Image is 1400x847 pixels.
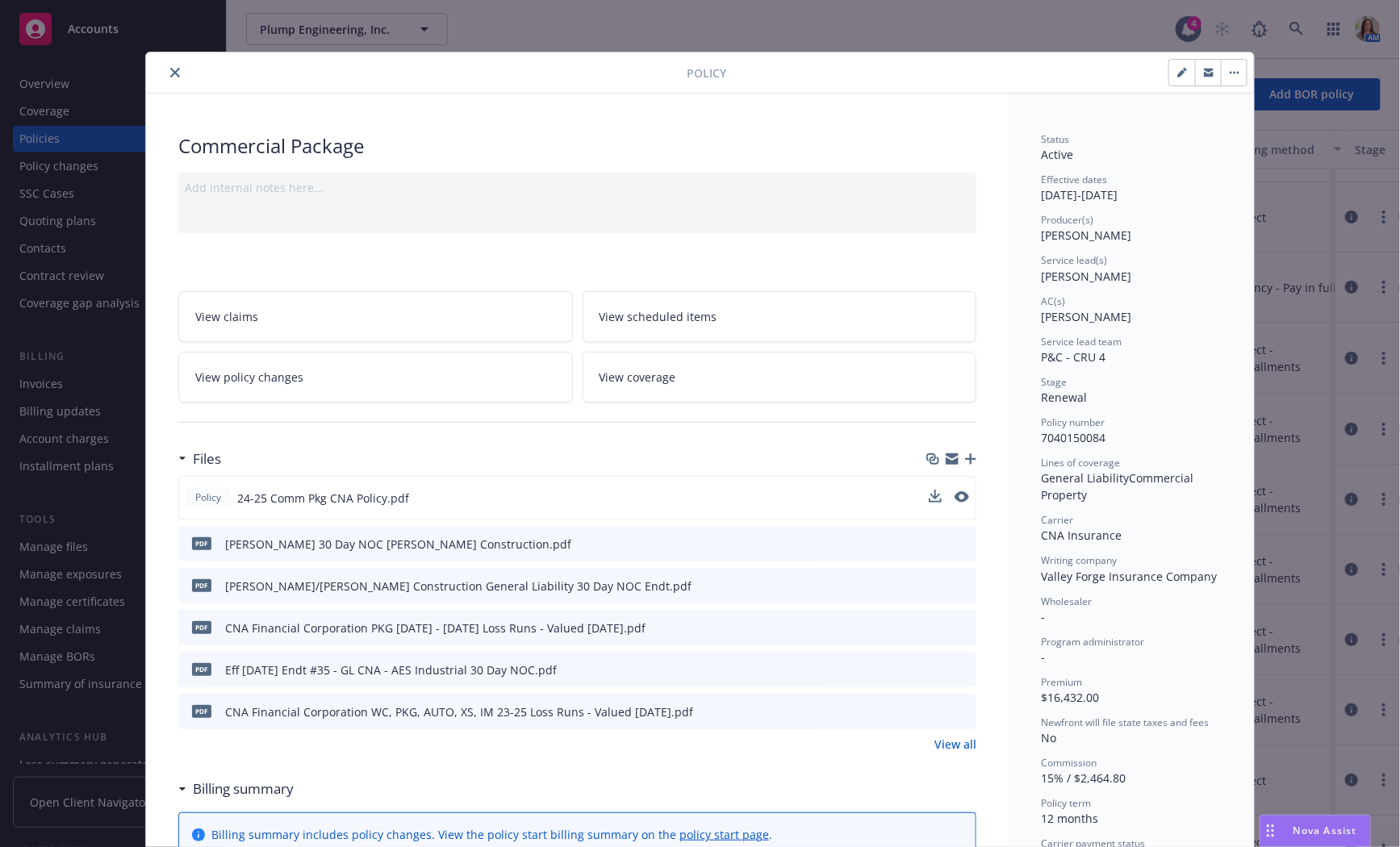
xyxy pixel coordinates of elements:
[1041,335,1122,348] span: Service lead team
[225,620,646,636] div: CNA Financial Corporation PKG [DATE] - [DATE] Loss Runs - Valued [DATE].pdf
[1041,609,1045,624] span: -
[1041,811,1098,826] span: 12 months
[1041,173,1107,186] span: Effective dates
[1041,213,1093,227] span: Producer(s)
[225,536,571,553] div: [PERSON_NAME] 30 Day NOC [PERSON_NAME] Construction.pdf
[178,291,573,342] a: View claims
[192,705,211,717] span: pdf
[1041,528,1122,543] span: CNA Insurance
[930,703,942,720] button: download file
[583,291,977,342] a: View scheduled items
[1041,649,1045,665] span: -
[1041,147,1073,162] span: Active
[237,490,409,507] span: 24-25 Comm Pkg CNA Policy.pdf
[934,736,976,753] a: View all
[1041,456,1120,469] span: Lines of coverage
[1041,349,1105,365] span: P&C - CRU 4
[583,352,977,403] a: View coverage
[1041,730,1056,745] span: No
[178,352,573,403] a: View policy changes
[1041,513,1073,527] span: Carrier
[1041,595,1092,608] span: Wholesaler
[185,179,970,196] div: Add internal notes here...
[192,621,211,633] span: pdf
[195,369,303,386] span: View policy changes
[1260,816,1281,846] div: Drag to move
[930,578,942,595] button: download file
[1041,173,1222,203] div: [DATE] - [DATE]
[1041,253,1107,267] span: Service lead(s)
[930,536,942,553] button: download file
[600,308,717,325] span: View scheduled items
[225,703,693,720] div: CNA Financial Corporation WC, PKG, AUTO, XS, IM 23-25 Loss Runs - Valued [DATE].pdf
[687,65,726,81] span: Policy
[1041,269,1131,284] span: [PERSON_NAME]
[1041,294,1065,308] span: AC(s)
[955,536,970,553] button: preview file
[192,537,211,549] span: pdf
[1041,796,1091,810] span: Policy term
[1041,309,1131,324] span: [PERSON_NAME]
[1041,770,1126,786] span: 15% / $2,464.80
[679,827,769,842] a: policy start page
[1041,470,1129,486] span: General Liability
[955,491,969,503] button: preview file
[1041,430,1105,445] span: 7040150084
[1041,390,1087,405] span: Renewal
[1041,132,1069,146] span: Status
[1041,569,1217,584] span: Valley Forge Insurance Company
[192,579,211,591] span: pdf
[1041,415,1105,429] span: Policy number
[930,620,942,636] button: download file
[1041,553,1117,567] span: Writing company
[1041,756,1097,770] span: Commission
[192,663,211,675] span: pdf
[600,369,676,386] span: View coverage
[929,490,942,503] button: download file
[1041,716,1209,729] span: Newfront will file state taxes and fees
[1293,824,1357,837] span: Nova Assist
[225,578,692,595] div: [PERSON_NAME]/[PERSON_NAME] Construction General Liability 30 Day NOC Endt.pdf
[930,661,942,678] button: download file
[193,778,294,799] h3: Billing summary
[1041,675,1082,689] span: Premium
[1041,690,1099,705] span: $16,432.00
[178,778,294,799] div: Billing summary
[955,490,969,507] button: preview file
[1041,470,1197,503] span: Commercial Property
[178,132,976,160] div: Commercial Package
[1260,815,1371,847] button: Nova Assist
[955,578,970,595] button: preview file
[955,661,970,678] button: preview file
[211,826,772,843] div: Billing summary includes policy changes. View the policy start billing summary on the .
[955,703,970,720] button: preview file
[195,308,258,325] span: View claims
[225,661,557,678] div: Eff [DATE] Endt #35 - GL CNA - AES Industrial 30 Day NOC.pdf
[929,490,942,507] button: download file
[178,449,221,469] div: Files
[1041,227,1131,243] span: [PERSON_NAME]
[165,63,185,82] button: close
[955,620,970,636] button: preview file
[1041,375,1067,389] span: Stage
[193,449,221,469] h3: Files
[192,490,224,505] span: Policy
[1041,635,1144,649] span: Program administrator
